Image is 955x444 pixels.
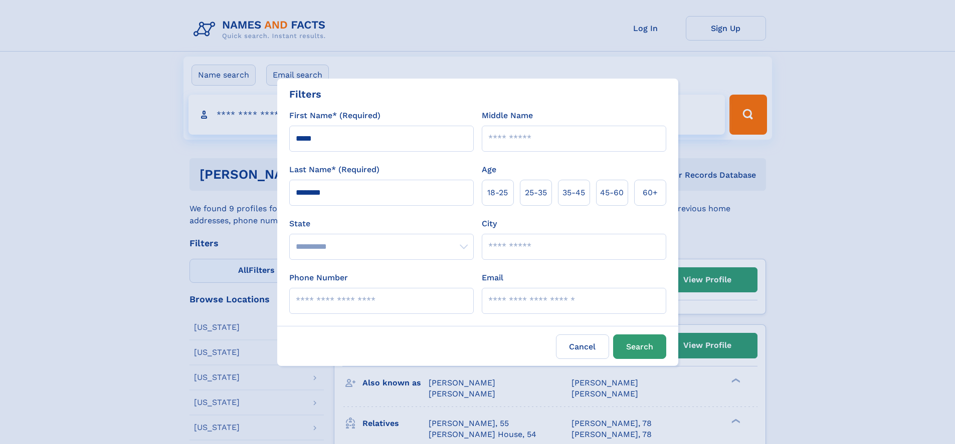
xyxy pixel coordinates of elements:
[289,110,380,122] label: First Name* (Required)
[289,272,348,284] label: Phone Number
[482,110,533,122] label: Middle Name
[487,187,508,199] span: 18‑25
[643,187,658,199] span: 60+
[482,272,503,284] label: Email
[482,218,497,230] label: City
[556,334,609,359] label: Cancel
[600,187,624,199] span: 45‑60
[525,187,547,199] span: 25‑35
[289,218,474,230] label: State
[562,187,585,199] span: 35‑45
[289,87,321,102] div: Filters
[289,164,379,176] label: Last Name* (Required)
[482,164,496,176] label: Age
[613,334,666,359] button: Search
